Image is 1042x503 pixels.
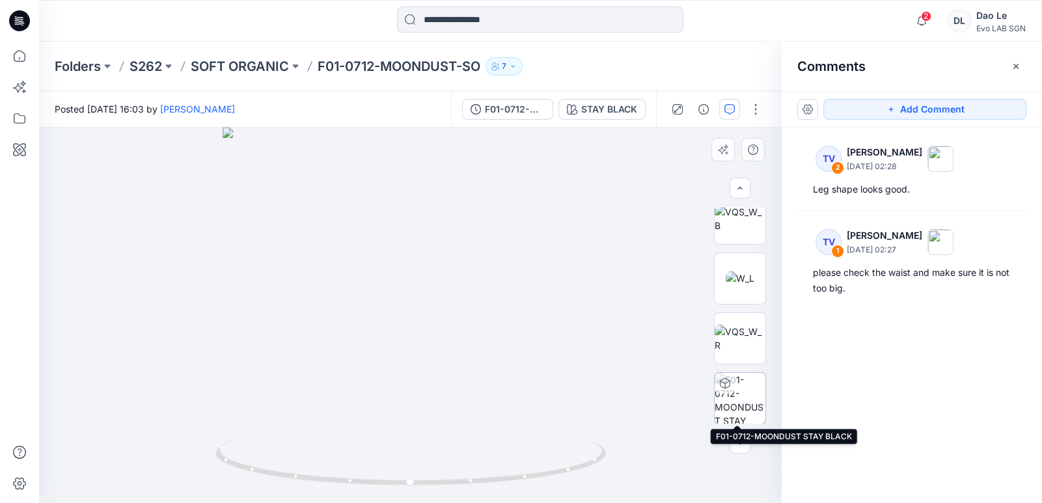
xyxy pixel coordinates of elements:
p: F01-0712-MOONDUST-SO [318,57,480,75]
button: 7 [486,57,523,75]
div: Leg shape looks good. [813,182,1011,197]
img: VQS_W_R [715,325,765,352]
h2: Comments [797,59,866,74]
img: W_L [726,271,754,285]
p: [PERSON_NAME] [847,228,922,243]
a: Folders [55,57,101,75]
span: Posted [DATE] 16:03 by [55,102,235,116]
p: 7 [502,59,506,74]
div: F01-0712-MOONDUST [485,102,545,116]
div: Dao Le [976,8,1026,23]
p: [DATE] 02:28 [847,160,922,173]
div: TV [816,146,842,172]
div: Evo LAB SGN [976,23,1026,33]
p: [DATE] 02:27 [847,243,922,256]
div: please check the waist and make sure it is not too big. [813,265,1011,296]
div: TV [816,229,842,255]
button: Add Comment [823,99,1026,120]
div: 2 [831,161,844,174]
img: F01-0712-MOONDUST STAY BLACK [715,373,765,424]
button: STAY BLACK [558,99,646,120]
a: [PERSON_NAME] [160,103,235,115]
div: DL [948,9,971,33]
a: SOFT ORGANIC [191,57,289,75]
button: Details [693,99,714,120]
div: 1 [831,245,844,258]
a: S262 [130,57,162,75]
p: [PERSON_NAME] [847,144,922,160]
span: 2 [921,11,931,21]
div: STAY BLACK [581,102,637,116]
img: VQS_W_B [715,205,765,232]
button: F01-0712-MOONDUST [462,99,553,120]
